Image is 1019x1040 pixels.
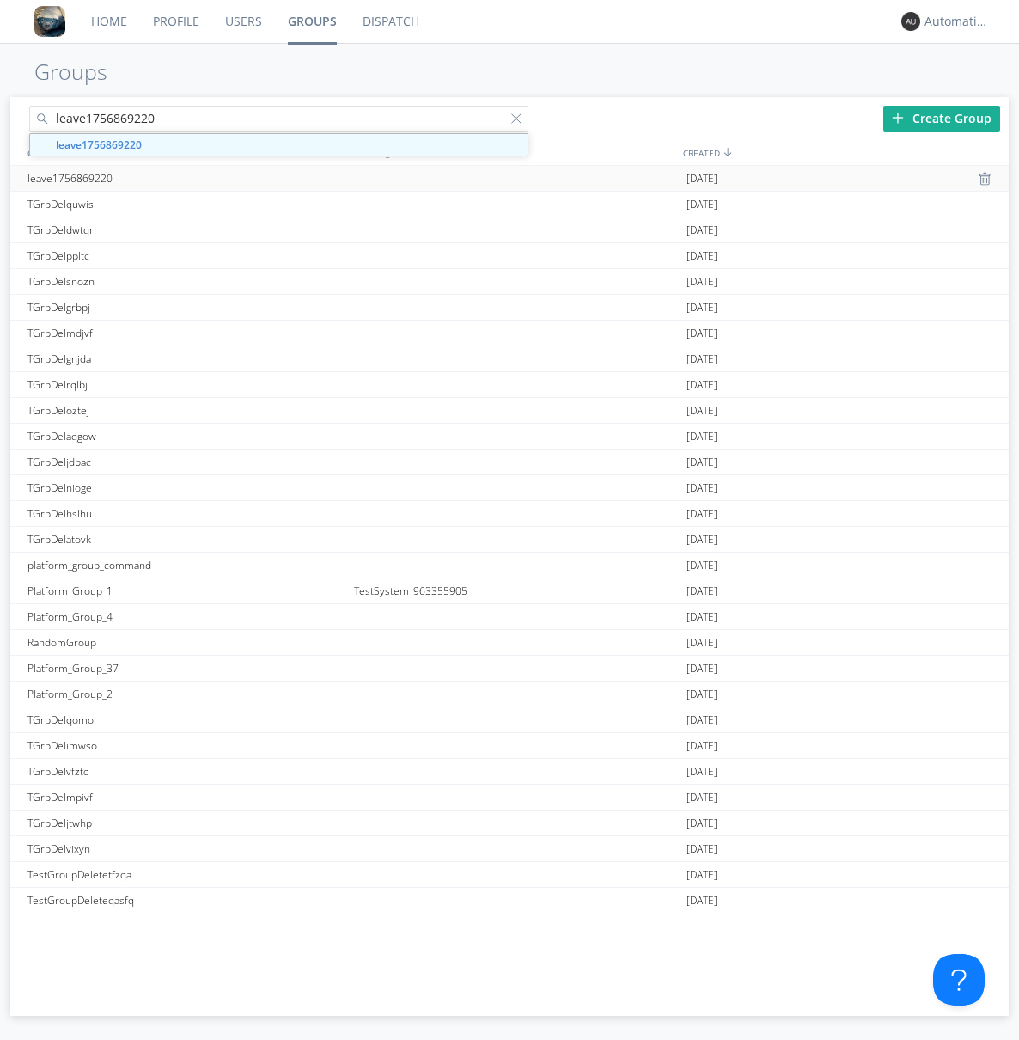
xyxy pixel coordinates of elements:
div: TGrpDeljtwhp [23,811,351,835]
span: [DATE] [686,217,717,243]
span: [DATE] [686,243,717,269]
a: TGrpDelrqlbj[DATE] [10,372,1009,398]
span: [DATE] [686,295,717,321]
a: TGrpDelaqgow[DATE] [10,424,1009,450]
iframe: Toggle Customer Support [933,954,985,1006]
div: TGrpDelnioge [23,475,351,500]
img: 8ff700cf5bab4eb8a436322861af2272 [34,6,65,37]
div: TestGroupDeletetfzqa [23,862,351,887]
span: [DATE] [686,372,717,398]
div: TGrpDelvixyn [23,836,351,861]
span: [DATE] [686,501,717,527]
span: [DATE] [686,656,717,682]
a: TestGroupDeleteqasfq[DATE] [10,888,1009,914]
input: Search groups [29,106,528,132]
div: Platform_Group_1 [23,578,351,603]
span: [DATE] [686,475,717,501]
div: TGrpDelatovk [23,527,351,552]
div: TGrpDelimwso [23,733,351,758]
div: TGrpDelgrbpj [23,295,351,320]
div: TGrpDeljdbac [23,450,351,474]
a: Platform_Group_37[DATE] [10,656,1009,682]
span: [DATE] [686,604,717,630]
a: TGrpDelppltc[DATE] [10,243,1009,269]
div: Platform_Group_2 [23,682,351,707]
span: [DATE] [686,733,717,759]
a: TGrpDelatovk[DATE] [10,527,1009,553]
a: TGrpDeloztej[DATE] [10,398,1009,424]
span: [DATE] [686,759,717,785]
a: RandomGroup[DATE] [10,630,1009,656]
a: TGrpDelhslhu[DATE] [10,501,1009,527]
div: TestGroupDeleteqasfq [23,888,351,913]
span: [DATE] [686,836,717,862]
a: TGrpDelqomoi[DATE] [10,707,1009,733]
div: TGrpDelqomoi [23,707,351,732]
div: TGrpDelmdjvf [23,321,351,346]
div: Platform_Group_37 [23,656,351,681]
a: TGrpDelsnozn[DATE] [10,269,1009,295]
div: TGrpDelhslhu [23,501,351,526]
div: TGrpDelmpivf [23,785,351,810]
a: Platform_Group_2[DATE] [10,682,1009,707]
a: TGrpDeljdbac[DATE] [10,450,1009,475]
a: platform_group_command[DATE] [10,553,1009,578]
div: Create Group [883,106,1000,132]
span: [DATE] [686,553,717,578]
span: [DATE] [686,785,717,811]
span: [DATE] [686,630,717,656]
a: Platform_Group_1TestSystem_963355905[DATE] [10,578,1009,604]
div: TGrpDelsnozn [23,269,351,294]
span: [DATE] [686,527,717,553]
span: [DATE] [686,321,717,346]
span: [DATE] [686,269,717,295]
div: TGrpDeldwtqr [23,217,351,242]
a: TGrpDelimwso[DATE] [10,733,1009,759]
div: TGrpDelaqgow [23,424,351,449]
a: TGrpDelgnjda[DATE] [10,346,1009,372]
a: TGrpDelvixyn[DATE] [10,836,1009,862]
a: TGrpDeldwtqr[DATE] [10,217,1009,243]
div: TGrpDeloztej [23,398,351,423]
div: platform_group_command [23,553,351,578]
a: leave1756869220[DATE] [10,166,1009,192]
div: leave1756869220 [23,166,351,191]
span: [DATE] [686,346,717,372]
a: TGrpDelvfztc[DATE] [10,759,1009,785]
span: [DATE] [686,398,717,424]
div: TGrpDelquwis [23,192,351,217]
div: GROUPS [23,140,345,165]
h1: Groups [34,60,1019,84]
a: TGrpDelgrbpj[DATE] [10,295,1009,321]
span: [DATE] [686,192,717,217]
strong: leave1756869220 [56,138,142,152]
div: TestSystem_963355905 [350,578,681,603]
img: 373638.png [901,12,920,31]
div: TGrpDelvfztc [23,759,351,784]
a: TGrpDelquwis[DATE] [10,192,1009,217]
div: TGrpDelgnjda [23,346,351,371]
span: [DATE] [686,862,717,888]
a: TGrpDelmpivf[DATE] [10,785,1009,811]
a: TGrpDeljtwhp[DATE] [10,811,1009,836]
span: [DATE] [686,578,717,604]
span: [DATE] [686,682,717,707]
span: [DATE] [686,707,717,733]
div: CREATED [679,140,1010,165]
div: RandomGroup [23,630,351,655]
div: Automation+0004 [924,13,989,30]
a: Platform_Group_4[DATE] [10,604,1009,630]
span: [DATE] [686,450,717,475]
div: Platform_Group_4 [23,604,351,629]
div: TGrpDelrqlbj [23,372,351,397]
a: TGrpDelnioge[DATE] [10,475,1009,501]
a: TestGroupDeletetfzqa[DATE] [10,862,1009,888]
span: [DATE] [686,424,717,450]
a: TGrpDelmdjvf[DATE] [10,321,1009,346]
img: plus.svg [892,112,904,124]
span: [DATE] [686,166,717,192]
div: TGrpDelppltc [23,243,351,268]
span: [DATE] [686,888,717,914]
span: [DATE] [686,811,717,836]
